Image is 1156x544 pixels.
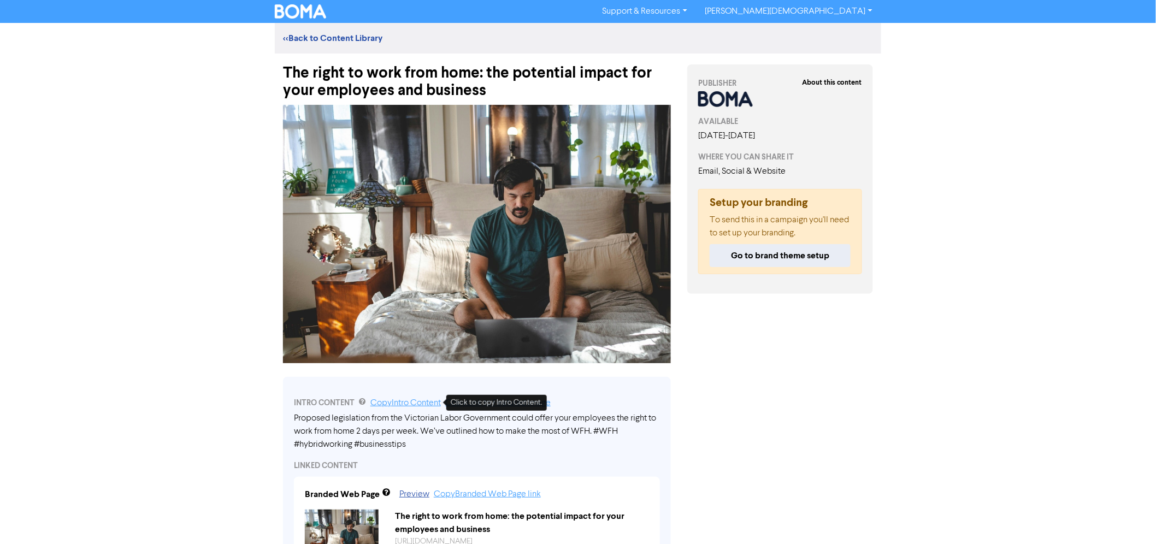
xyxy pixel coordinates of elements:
iframe: Chat Widget [1101,492,1156,544]
a: Preview [399,490,429,499]
div: Click to copy Intro Content. [446,395,547,411]
strong: About this content [802,78,862,87]
a: Copy Branded Web Page link [434,490,541,499]
div: WHERE YOU CAN SHARE IT [698,151,862,163]
div: AVAILABLE [698,116,862,127]
div: INTRO CONTENT [294,397,660,410]
img: BOMA Logo [275,4,326,19]
a: <<Back to Content Library [283,33,382,44]
h5: Setup your branding [710,196,851,209]
div: LINKED CONTENT [294,460,660,471]
button: Go to brand theme setup [710,244,851,267]
p: To send this in a campaign you'll need to set up your branding. [710,214,851,240]
div: [DATE] - [DATE] [698,129,862,143]
div: Email, Social & Website [698,165,862,178]
div: The right to work from home: the potential impact for your employees and business [283,54,671,99]
div: Proposed legislation from the Victorian Labor Government could offer your employees the right to ... [294,412,660,451]
div: The right to work from home: the potential impact for your employees and business [387,510,657,536]
div: Branded Web Page [305,488,380,501]
div: PUBLISHER [698,78,862,89]
a: Copy Intro Content [370,399,441,407]
a: Support & Resources [594,3,696,20]
a: [PERSON_NAME][DEMOGRAPHIC_DATA] [696,3,881,20]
